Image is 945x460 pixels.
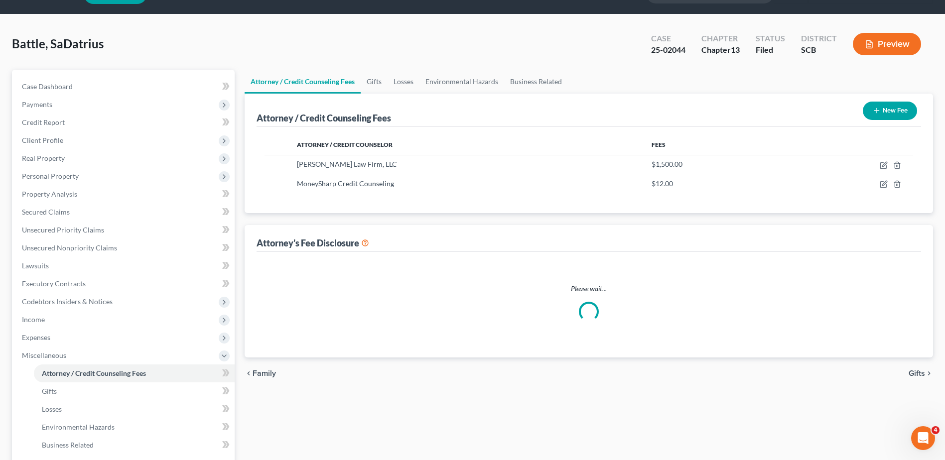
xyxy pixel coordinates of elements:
[42,369,146,377] span: Attorney / Credit Counseling Fees
[22,333,50,342] span: Expenses
[853,33,921,55] button: Preview
[22,279,86,288] span: Executory Contracts
[297,179,394,188] span: MoneySharp Credit Counseling
[22,100,52,109] span: Payments
[257,237,369,249] div: Attorney's Fee Disclosure
[22,136,63,144] span: Client Profile
[909,369,925,377] span: Gifts
[34,382,235,400] a: Gifts
[22,82,73,91] span: Case Dashboard
[419,70,504,94] a: Environmental Hazards
[22,297,113,306] span: Codebtors Insiders & Notices
[22,172,79,180] span: Personal Property
[22,351,66,359] span: Miscellaneous
[42,423,115,431] span: Environmental Hazards
[756,33,785,44] div: Status
[932,426,940,434] span: 4
[652,141,666,148] span: Fees
[925,369,933,377] i: chevron_right
[22,154,65,162] span: Real Property
[22,261,49,270] span: Lawsuits
[361,70,388,94] a: Gifts
[14,275,235,293] a: Executory Contracts
[22,118,65,126] span: Credit Report
[863,102,917,120] button: New Fee
[253,369,276,377] span: Family
[14,114,235,131] a: Credit Report
[22,315,45,324] span: Income
[504,70,568,94] a: Business Related
[34,418,235,436] a: Environmental Hazards
[22,190,77,198] span: Property Analysis
[14,221,235,239] a: Unsecured Priority Claims
[651,33,685,44] div: Case
[245,70,361,94] a: Attorney / Credit Counseling Fees
[756,44,785,56] div: Filed
[14,239,235,257] a: Unsecured Nonpriority Claims
[911,426,935,450] iframe: Intercom live chat
[297,160,397,168] span: [PERSON_NAME] Law Firm, LLC
[652,160,682,168] span: $1,500.00
[14,78,235,96] a: Case Dashboard
[909,369,933,377] button: Gifts chevron_right
[701,44,740,56] div: Chapter
[34,436,235,454] a: Business Related
[701,33,740,44] div: Chapter
[14,185,235,203] a: Property Analysis
[652,179,673,188] span: $12.00
[245,369,276,377] button: chevron_left Family
[22,226,104,234] span: Unsecured Priority Claims
[42,387,57,395] span: Gifts
[801,44,837,56] div: SCB
[388,70,419,94] a: Losses
[42,441,94,449] span: Business Related
[245,369,253,377] i: chevron_left
[651,44,685,56] div: 25-02044
[257,112,391,124] div: Attorney / Credit Counseling Fees
[801,33,837,44] div: District
[34,364,235,382] a: Attorney / Credit Counseling Fees
[12,36,104,51] span: Battle, SaDatrius
[265,284,913,294] p: Please wait...
[14,203,235,221] a: Secured Claims
[22,243,117,252] span: Unsecured Nonpriority Claims
[14,257,235,275] a: Lawsuits
[34,400,235,418] a: Losses
[22,208,70,216] span: Secured Claims
[297,141,393,148] span: Attorney / Credit Counselor
[42,405,62,413] span: Losses
[731,45,740,54] span: 13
